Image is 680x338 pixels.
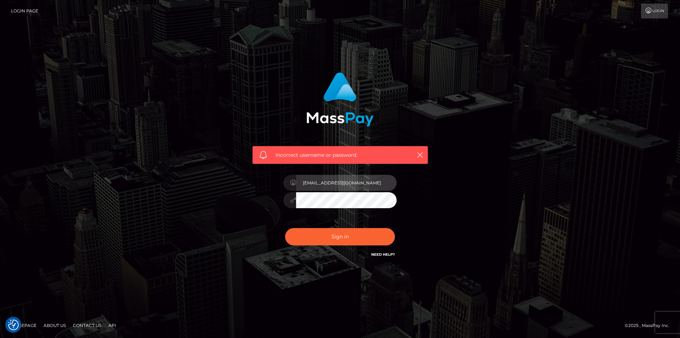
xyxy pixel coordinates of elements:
[285,228,395,245] button: Sign in
[625,322,675,329] div: © 2025 , MassPay Inc.
[276,151,405,159] span: Incorrect username or password.
[371,252,395,257] a: Need Help?
[8,320,19,330] button: Consent Preferences
[296,175,397,191] input: Username...
[41,320,69,331] a: About Us
[11,4,38,18] a: Login Page
[8,320,39,331] a: Homepage
[306,72,374,127] img: MassPay Login
[641,4,668,18] a: Login
[70,320,104,331] a: Contact Us
[8,320,19,330] img: Revisit consent button
[106,320,119,331] a: API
